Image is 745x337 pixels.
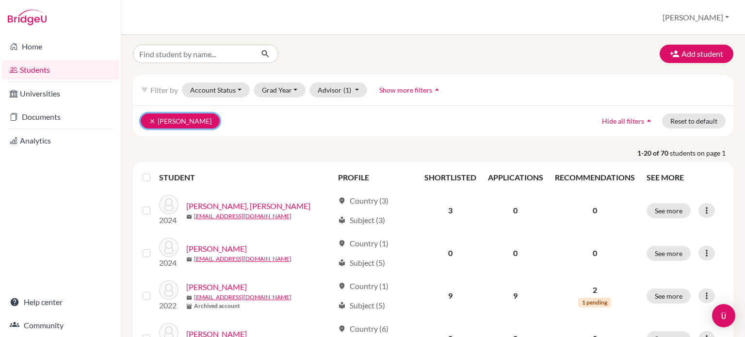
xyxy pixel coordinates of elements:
input: Find student by name... [133,45,253,63]
p: 2024 [159,214,178,226]
button: Reset to default [662,113,726,128]
button: See more [647,246,691,261]
span: local_library [338,216,346,224]
span: local_library [338,302,346,309]
p: 2 [555,284,635,296]
th: PROFILE [332,166,419,189]
i: arrow_drop_up [432,85,442,95]
button: See more [647,289,691,304]
a: [EMAIL_ADDRESS][DOMAIN_NAME] [194,212,292,221]
a: [PERSON_NAME] [186,281,247,293]
i: arrow_drop_up [644,116,654,126]
td: 0 [419,232,482,274]
span: local_library [338,259,346,267]
div: Country (1) [338,280,389,292]
span: Filter by [150,85,178,95]
strong: 1-20 of 70 [637,148,670,158]
button: Add student [660,45,733,63]
th: SEE MORE [641,166,729,189]
span: Hide all filters [602,117,644,125]
a: [EMAIL_ADDRESS][DOMAIN_NAME] [194,255,292,263]
div: Country (1) [338,238,389,249]
th: RECOMMENDATIONS [549,166,641,189]
span: 1 pending [578,298,611,307]
img: Baek, Eun Jee [159,280,178,300]
span: mail [186,295,192,301]
a: [PERSON_NAME] [186,243,247,255]
a: Universities [2,84,119,103]
span: students on page 1 [670,148,733,158]
div: Subject (3) [338,214,385,226]
img: Abonmei, Lee Glady [159,195,178,214]
th: APPLICATIONS [482,166,549,189]
a: [PERSON_NAME], [PERSON_NAME] [186,200,310,212]
button: Show more filtersarrow_drop_up [371,82,450,97]
div: Open Intercom Messenger [712,304,735,327]
span: inventory_2 [186,304,192,309]
img: Baek, Daniel [159,238,178,257]
b: Archived account [194,302,240,310]
p: 2024 [159,257,178,269]
button: Account Status [182,82,250,97]
span: location_on [338,197,346,205]
div: Subject (5) [338,300,385,311]
button: Grad Year [254,82,306,97]
a: Home [2,37,119,56]
div: Subject (5) [338,257,385,269]
span: location_on [338,282,346,290]
button: Advisor(1) [309,82,367,97]
span: Show more filters [379,86,432,94]
span: location_on [338,325,346,333]
td: 9 [482,274,549,317]
i: clear [149,118,156,125]
span: (1) [343,86,351,94]
a: Analytics [2,131,119,150]
img: Bridge-U [8,10,47,25]
div: Country (3) [338,195,389,207]
button: [PERSON_NAME] [658,8,733,27]
div: Country (6) [338,323,389,335]
button: Hide all filtersarrow_drop_up [594,113,662,128]
td: 0 [482,232,549,274]
a: Students [2,60,119,80]
button: See more [647,203,691,218]
button: clear[PERSON_NAME] [141,113,220,128]
td: 3 [419,189,482,232]
td: 9 [419,274,482,317]
a: Documents [2,107,119,127]
a: [EMAIL_ADDRESS][DOMAIN_NAME] [194,293,292,302]
span: location_on [338,240,346,247]
span: mail [186,257,192,262]
a: Community [2,316,119,335]
a: Help center [2,292,119,312]
td: 0 [482,189,549,232]
span: mail [186,214,192,220]
th: SHORTLISTED [419,166,482,189]
p: 2022 [159,300,178,311]
p: 0 [555,205,635,216]
p: 0 [555,247,635,259]
i: filter_list [141,86,148,94]
th: STUDENT [159,166,332,189]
